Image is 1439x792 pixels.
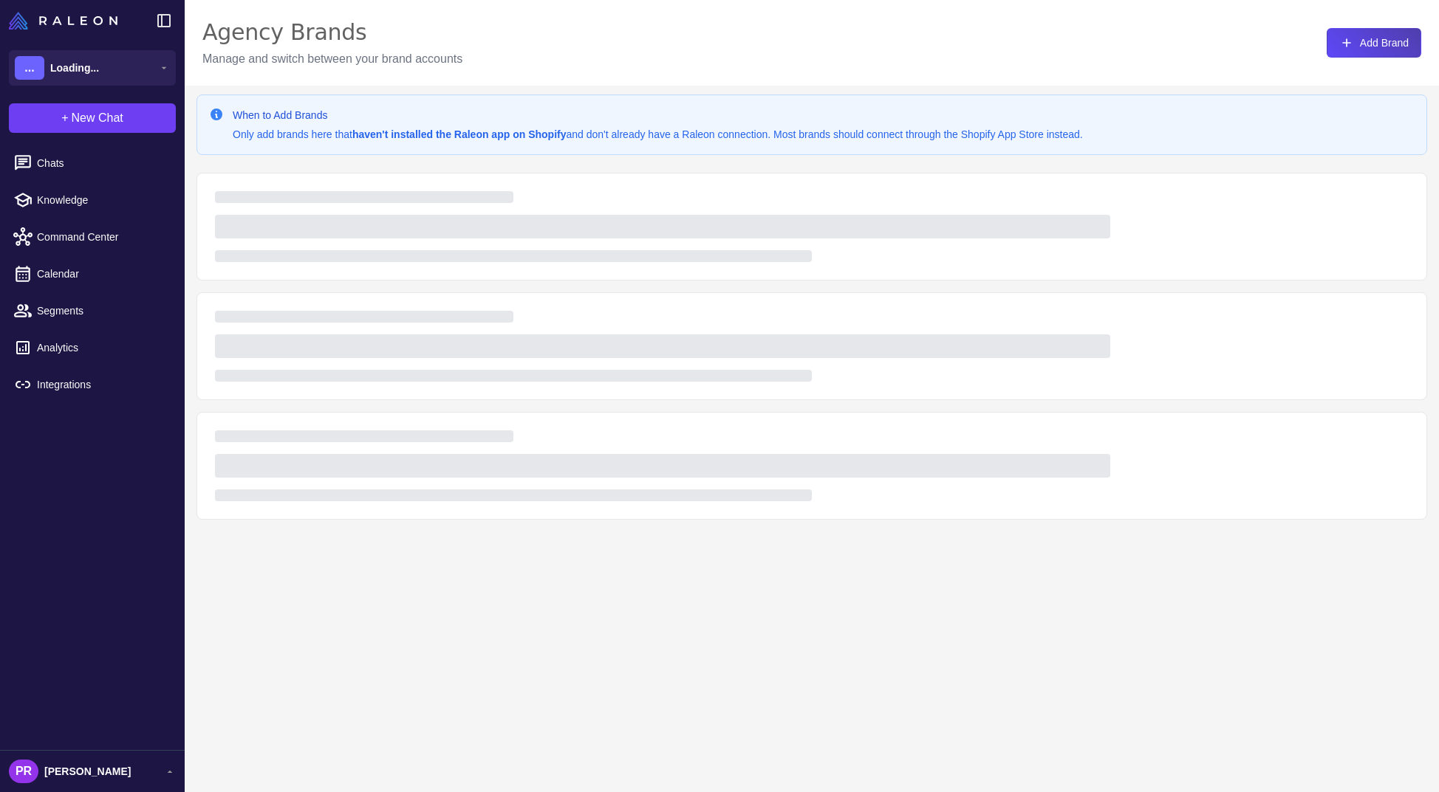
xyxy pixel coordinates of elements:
h3: When to Add Brands [233,107,1083,123]
a: Chats [6,148,179,179]
p: Only add brands here that and don't already have a Raleon connection. Most brands should connect ... [233,126,1083,142]
img: Raleon Logo [9,12,117,30]
span: Chats [37,155,167,171]
button: Add Brand [1327,28,1421,58]
span: + [61,109,68,127]
button: ...Loading... [9,50,176,86]
a: Segments [6,295,179,326]
span: [PERSON_NAME] [44,763,131,779]
span: Command Center [37,229,167,245]
span: Calendar [37,266,167,282]
span: Analytics [37,340,167,356]
a: Analytics [6,332,179,363]
p: Manage and switch between your brand accounts [202,50,462,68]
a: Integrations [6,369,179,400]
strong: haven't installed the Raleon app on Shopify [352,128,567,140]
a: Knowledge [6,185,179,216]
button: +New Chat [9,103,176,133]
div: ... [15,56,44,80]
span: Segments [37,303,167,319]
span: New Chat [72,109,123,127]
span: Knowledge [37,192,167,208]
a: Calendar [6,258,179,289]
a: Command Center [6,221,179,252]
div: Agency Brands [202,18,462,47]
span: Loading... [50,60,99,76]
div: PR [9,760,38,783]
span: Integrations [37,376,167,393]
